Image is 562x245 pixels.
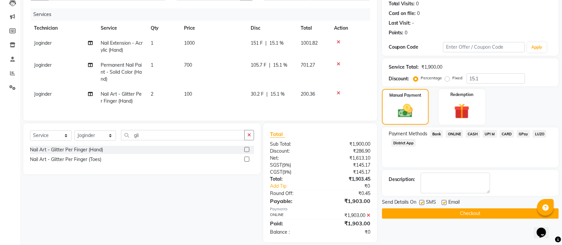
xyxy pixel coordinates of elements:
[533,130,546,138] span: LUZO
[466,130,480,138] span: CASH
[483,130,497,138] span: UPI M
[301,62,315,68] span: 701.27
[34,91,52,97] span: Joginder
[389,0,415,7] div: Total Visits:
[31,8,375,21] div: Services
[320,190,375,197] div: ₹0.45
[417,10,420,17] div: 0
[320,212,375,219] div: ₹1,903.00
[421,75,442,81] label: Percentage
[430,130,443,138] span: Bank
[121,130,245,140] input: Search or Scan
[301,91,315,97] span: 200.36
[101,40,143,53] span: Nail Extension - Acrylic (Hand)
[184,62,192,68] span: 700
[527,42,546,52] button: Apply
[265,176,320,183] div: Total:
[265,212,320,219] div: ONLINE
[97,21,147,36] th: Service
[450,92,473,98] label: Redemption
[389,176,415,183] div: Description:
[320,219,375,227] div: ₹1,903.00
[251,91,264,98] span: 30.2 F
[391,139,416,147] span: District App
[422,64,443,71] div: ₹1,900.00
[500,130,514,138] span: CARD
[30,156,101,163] div: Nail Art - Glitter Per Finger (Toes)
[266,91,268,98] span: |
[30,146,103,153] div: Nail Art - Glitter Per Finger (Hand)
[270,91,285,98] span: 15.1 %
[101,62,142,82] span: Permanent Nail Paint - Solid Color (Hand)
[329,183,375,190] div: ₹0
[320,176,375,183] div: ₹1,903.45
[297,21,330,36] th: Total
[320,229,375,236] div: ₹0
[184,91,192,97] span: 100
[320,155,375,162] div: ₹1,613.10
[453,75,463,81] label: Fixed
[301,40,318,46] span: 1001.82
[449,102,474,121] img: _gift.svg
[265,183,329,190] a: Add Tip
[389,44,443,51] div: Coupon Code
[320,148,375,155] div: ₹286.90
[389,130,428,137] span: Payment Methods
[151,40,153,46] span: 1
[269,62,270,69] span: |
[320,169,375,176] div: ₹145.17
[247,21,297,36] th: Disc
[412,20,414,27] div: -
[534,218,555,238] iframe: chat widget
[270,169,282,175] span: CGST
[101,91,142,104] span: Nail Art - Glitter Per Finger (Hand)
[265,169,320,176] div: ( )
[265,162,320,169] div: ( )
[393,102,417,119] img: _cash.svg
[34,40,52,46] span: Joginder
[265,155,320,162] div: Net:
[382,208,559,219] button: Checkout
[449,199,460,207] span: Email
[265,229,320,236] div: Balance :
[426,199,436,207] span: SMS
[389,29,404,36] div: Points:
[273,62,287,69] span: 15.1 %
[330,21,370,36] th: Action
[270,162,282,168] span: SGST
[416,0,419,7] div: 0
[389,10,416,17] div: Card on file:
[320,197,375,205] div: ₹1,903.00
[270,131,285,138] span: Total
[284,169,290,175] span: 9%
[34,62,52,68] span: Joginder
[389,92,421,98] label: Manual Payment
[269,40,284,47] span: 15.1 %
[443,42,525,52] input: Enter Offer / Coupon Code
[389,64,419,71] div: Service Total:
[184,40,195,46] span: 1000
[265,190,320,197] div: Round Off:
[151,91,153,97] span: 2
[320,162,375,169] div: ₹145.17
[446,130,463,138] span: ONLINE
[405,29,408,36] div: 0
[517,130,530,138] span: GPay
[251,62,266,69] span: 105.7 F
[382,199,417,207] span: Send Details On
[180,21,247,36] th: Price
[251,40,263,47] span: 151 F
[265,40,267,47] span: |
[389,20,411,27] div: Last Visit:
[265,219,320,227] div: Paid:
[151,62,153,68] span: 1
[265,197,320,205] div: Payable:
[265,141,320,148] div: Sub Total:
[265,148,320,155] div: Discount:
[30,21,97,36] th: Technician
[147,21,180,36] th: Qty
[270,206,370,212] div: Payments
[283,162,290,168] span: 9%
[389,75,409,82] div: Discount:
[320,141,375,148] div: ₹1,900.00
